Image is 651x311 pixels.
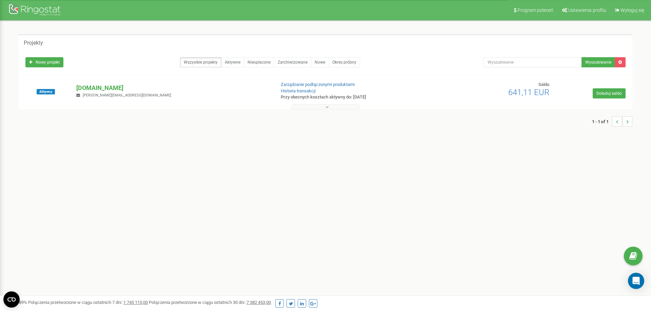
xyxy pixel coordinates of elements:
[592,110,632,133] nav: ...
[538,82,549,87] span: Saldo
[281,88,316,93] a: Historia transakcji
[123,300,148,305] u: 1 745 115,00
[37,89,55,94] span: Aktywny
[246,300,271,305] u: 7 382 453,00
[592,116,612,127] span: 1 - 1 of 1
[24,40,43,46] h5: Projekty
[221,57,244,67] a: Aktywne
[620,7,644,13] span: Wyloguj się
[311,57,329,67] a: Nowe
[25,57,63,67] a: Nowy projekt
[517,7,553,13] span: Program poleceń
[28,300,148,305] span: Połączenia przetworzone w ciągu ostatnich 7 dni :
[483,57,582,67] input: Wyszukiwanie
[274,57,311,67] a: Zarchiwizowane
[581,57,615,67] button: Wyszukiwanie
[83,93,171,97] span: [PERSON_NAME][EMAIL_ADDRESS][DOMAIN_NAME]
[508,88,549,97] span: 641,11 EUR
[568,7,606,13] span: Ustawienia profilu
[244,57,274,67] a: Nieopłacone
[3,291,20,308] button: Open CMP widget
[76,84,270,92] p: [DOMAIN_NAME]
[628,273,644,289] div: Open Intercom Messenger
[180,57,221,67] a: Wszystkie projekty
[281,94,423,101] p: Przy obecnych kosztach aktywny do: [DATE]
[281,82,355,87] a: Zarządzanie podłączonymi produktami
[593,88,626,98] a: Doładuj saldo
[329,57,360,67] a: Okres próbny
[149,300,271,305] span: Połączenia przetworzone w ciągu ostatnich 30 dni :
